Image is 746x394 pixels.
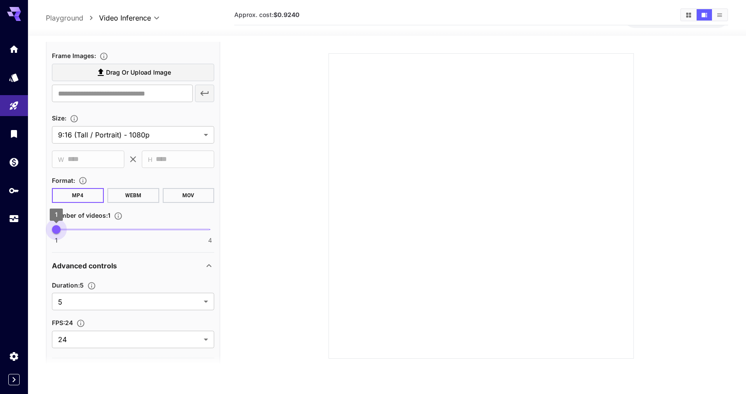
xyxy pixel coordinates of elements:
[73,319,89,328] button: Set the fps
[110,212,126,220] button: Specify how many videos to generate in a single request. Each video generation will be charged se...
[52,281,84,289] span: Duration : 5
[107,188,159,203] button: WEBM
[46,13,99,23] nav: breadcrumb
[8,374,20,385] button: Expand sidebar
[52,319,73,326] span: FPS : 24
[84,281,99,290] button: Set the number of duration
[9,72,19,83] div: Models
[163,188,215,203] button: MOV
[46,13,83,23] a: Playground
[55,211,58,218] span: 1
[274,11,299,18] b: $0.9240
[9,351,19,362] div: Settings
[58,297,200,307] span: 5
[52,177,75,184] span: Format :
[106,67,171,78] span: Drag or upload image
[148,154,152,164] span: H
[52,255,214,276] div: Advanced controls
[58,154,64,164] span: W
[9,185,19,196] div: API Keys
[52,64,214,82] label: Drag or upload image
[55,236,58,245] span: 1
[52,52,96,59] span: Frame Images :
[9,157,19,168] div: Wallet
[9,100,19,111] div: Playground
[234,11,299,18] span: Approx. cost:
[52,114,66,122] span: Size :
[52,212,110,219] span: Number of videos : 1
[712,9,727,21] button: Show media in list view
[99,13,151,23] span: Video Inference
[9,213,19,224] div: Usage
[75,176,91,185] button: Choose the file format for the output video.
[680,8,728,21] div: Show media in grid viewShow media in video viewShow media in list view
[208,236,212,245] span: 4
[52,188,104,203] button: MP4
[681,9,696,21] button: Show media in grid view
[96,52,112,61] button: Upload frame images.
[697,9,712,21] button: Show media in video view
[58,334,200,345] span: 24
[9,128,19,139] div: Library
[66,114,82,123] button: Adjust the dimensions of the generated image by specifying its width and height in pixels, or sel...
[58,130,200,140] span: 9:16 (Tall / Portrait) - 1080p
[52,260,117,271] p: Advanced controls
[9,44,19,55] div: Home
